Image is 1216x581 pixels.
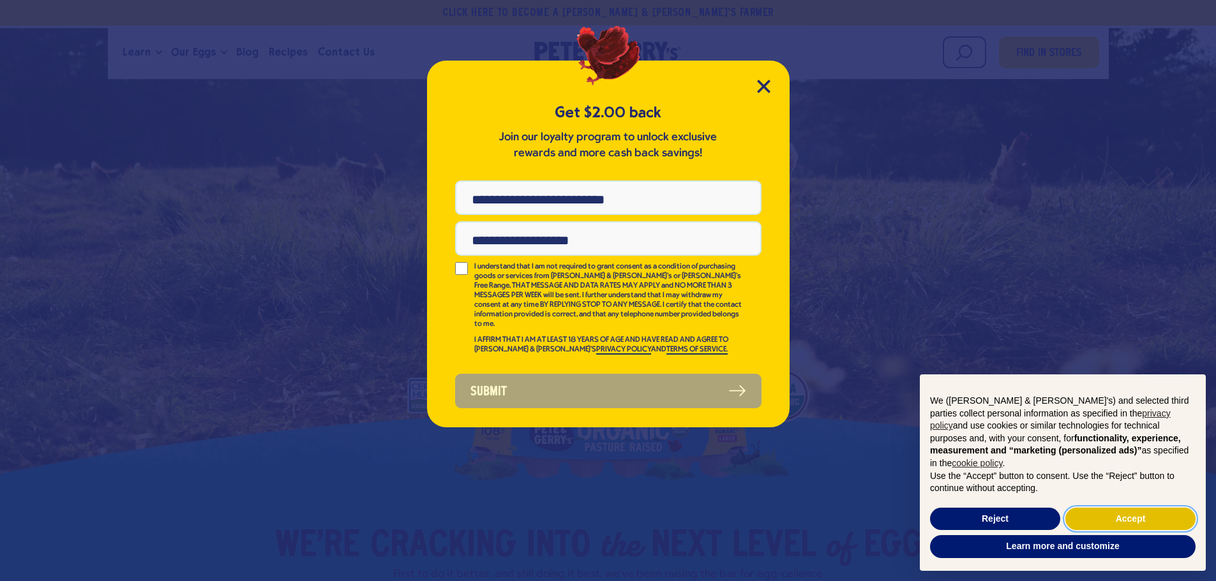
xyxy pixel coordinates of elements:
button: Learn more and customize [930,535,1196,558]
button: Close Modal [757,80,770,93]
a: cookie policy [952,458,1002,468]
p: We ([PERSON_NAME] & [PERSON_NAME]'s) and selected third parties collect personal information as s... [930,395,1196,470]
button: Accept [1065,508,1196,531]
h5: Get $2.00 back [455,102,762,123]
div: Notice [910,364,1216,581]
a: TERMS OF SERVICE. [666,346,728,355]
p: Use the “Accept” button to consent. Use the “Reject” button to continue without accepting. [930,470,1196,495]
p: I understand that I am not required to grant consent as a condition of purchasing goods or servic... [474,262,744,329]
button: Submit [455,374,762,408]
button: Reject [930,508,1060,531]
p: I AFFIRM THAT I AM AT LEAST 18 YEARS OF AGE AND HAVE READ AND AGREE TO [PERSON_NAME] & [PERSON_NA... [474,335,744,355]
p: Join our loyalty program to unlock exclusive rewards and more cash back savings! [497,129,720,161]
a: PRIVACY POLICY [596,346,651,355]
input: I understand that I am not required to grant consent as a condition of purchasing goods or servic... [455,262,468,275]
